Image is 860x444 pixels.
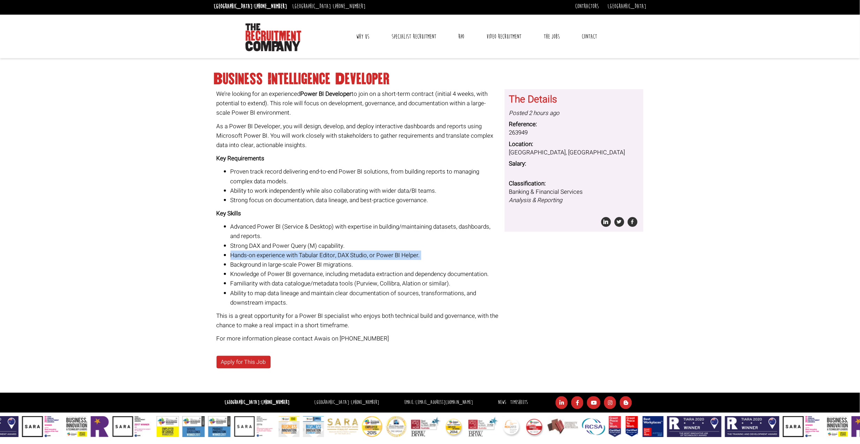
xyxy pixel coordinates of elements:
[481,28,527,45] a: Video Recruitment
[333,2,365,10] a: [PHONE_NUMBER]
[231,279,500,288] li: Familiarity with data catalogue/metadata tools (Purview, Collibra, Alation or similar).
[510,399,528,406] a: Timesheets
[538,28,565,45] a: The Jobs
[231,269,500,279] li: Knowledge of Power BI governance, including metadata extraction and dependency documentation.
[214,73,646,85] h1: Business Intelligence Developer
[509,196,562,205] i: Analysis & Reporting
[575,2,599,10] a: Contractors
[254,2,287,10] a: [PHONE_NUMBER]
[231,167,500,186] li: Proven track record delivering end-to-end Power BI solutions, from building reports to managing c...
[217,89,500,118] p: We’re looking for an experienced to join on a short-term contract (initial 4 weeks, with potentia...
[217,209,241,218] strong: Key Skills
[509,179,639,188] dt: Classification:
[608,2,646,10] a: [GEOGRAPHIC_DATA]
[212,1,289,12] li: [GEOGRAPHIC_DATA]:
[402,398,475,408] li: Email:
[415,399,473,406] a: [EMAIL_ADDRESS][DOMAIN_NAME]
[291,1,367,12] li: [GEOGRAPHIC_DATA]:
[509,129,639,137] dd: 263949
[217,356,271,369] a: Apply for This Job
[231,241,500,251] li: Strong DAX and Power Query (M) capability.
[577,28,603,45] a: Contact
[231,251,500,260] li: Hands-on experience with Tabular Editor, DAX Studio, or Power BI Helper.
[509,109,559,117] i: Posted 2 hours ago
[509,160,639,168] dt: Salary:
[453,28,470,45] a: RPO
[301,90,352,98] strong: Power BI Developer
[509,140,639,148] dt: Location:
[509,188,639,205] dd: Banking & Financial Services
[231,222,500,241] li: Advanced Power BI (Service & Desktop) with expertise in building/maintaining datasets, dashboards...
[351,399,379,406] a: [PHONE_NUMBER]
[217,334,500,343] p: For more information please contact Awais on [PHONE_NUMBER]
[509,94,639,105] h3: The Details
[231,196,500,205] li: Strong focus on documentation, data lineage, and best-practice governance.
[509,120,639,129] dt: Reference:
[498,399,506,406] a: News
[261,399,289,406] a: [PHONE_NUMBER]
[225,399,289,406] strong: [GEOGRAPHIC_DATA]:
[313,398,381,408] li: [GEOGRAPHIC_DATA]:
[351,28,375,45] a: Why Us
[509,148,639,157] dd: [GEOGRAPHIC_DATA], [GEOGRAPHIC_DATA]
[217,311,500,330] p: This is a great opportunity for a Power BI specialist who enjoys both technical build and governa...
[217,122,500,150] p: As a Power BI Developer, you will design, develop, and deploy interactive dashboards and reports ...
[231,289,500,307] li: Ability to map data lineage and maintain clear documentation of sources, transformations, and dow...
[231,186,500,196] li: Ability to work independently while also collaborating with wider data/BI teams.
[386,28,442,45] a: Specialist Recruitment
[231,260,500,269] li: Background in large-scale Power BI migrations.
[246,23,301,51] img: The Recruitment Company
[217,154,265,163] strong: Key Requirements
